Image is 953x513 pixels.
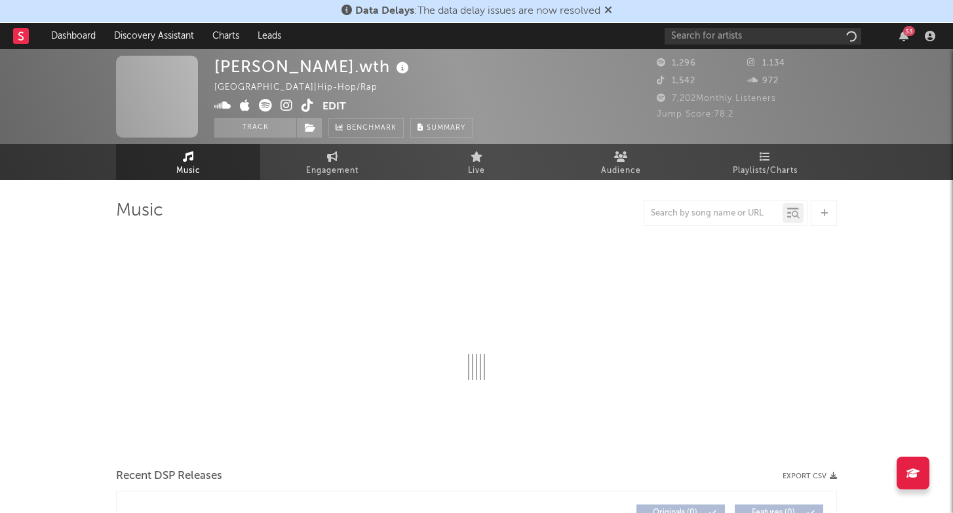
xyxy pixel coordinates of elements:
[601,163,641,179] span: Audience
[116,144,260,180] a: Music
[665,28,861,45] input: Search for artists
[657,77,695,85] span: 1,542
[549,144,693,180] a: Audience
[260,144,404,180] a: Engagement
[306,163,359,179] span: Engagement
[214,80,393,96] div: [GEOGRAPHIC_DATA] | Hip-Hop/Rap
[903,26,915,36] div: 33
[355,6,600,16] span: : The data delay issues are now resolved
[328,118,404,138] a: Benchmark
[899,31,908,41] button: 33
[214,56,412,77] div: [PERSON_NAME].wth
[355,6,414,16] span: Data Delays
[693,144,837,180] a: Playlists/Charts
[42,23,105,49] a: Dashboard
[214,118,296,138] button: Track
[747,59,785,67] span: 1,134
[248,23,290,49] a: Leads
[644,208,783,219] input: Search by song name or URL
[105,23,203,49] a: Discovery Assistant
[410,118,473,138] button: Summary
[203,23,248,49] a: Charts
[733,163,798,179] span: Playlists/Charts
[747,77,779,85] span: 972
[427,124,465,132] span: Summary
[604,6,612,16] span: Dismiss
[347,121,397,136] span: Benchmark
[657,94,776,103] span: 7,202 Monthly Listeners
[176,163,201,179] span: Music
[783,472,837,480] button: Export CSV
[322,99,346,115] button: Edit
[404,144,549,180] a: Live
[116,468,222,484] span: Recent DSP Releases
[657,59,696,67] span: 1,296
[468,163,485,179] span: Live
[657,110,733,119] span: Jump Score: 78.2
